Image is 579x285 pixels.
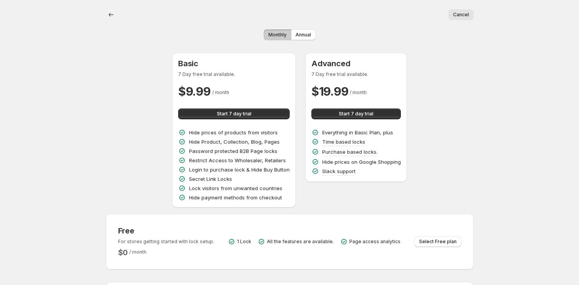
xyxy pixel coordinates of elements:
p: Login to purchase lock & Hide Buy Button [189,166,290,173]
h3: Basic [178,59,290,68]
p: Hide payment methods from checkout [189,194,282,201]
p: 7 Day free trial available. [311,71,401,77]
button: Back [106,9,117,20]
button: Start 7 day trial [178,108,290,119]
h2: $ 9.99 [178,84,211,99]
button: Monthly [264,29,291,40]
p: Hide prices of products from visitors [189,129,278,136]
p: Page access analytics [349,239,400,245]
span: / month [129,249,146,255]
h2: $ 19.99 [311,84,348,99]
span: / month [212,89,229,95]
span: Annual [296,32,311,38]
p: All the features are available. [267,239,334,245]
p: Hide Product, Collection, Blog, Pages [189,138,280,146]
p: Lock visitors from unwanted countries [189,184,282,192]
h3: Free [118,226,214,235]
span: Start 7 day trial [217,111,251,117]
span: Monthly [268,32,287,38]
span: Start 7 day trial [339,111,373,117]
p: Slack support [322,167,356,175]
p: Restrict Access to Wholesaler, Retailers [189,156,286,164]
p: 1 Lock [237,239,251,245]
p: For stores getting started with lock setup. [118,239,214,245]
p: Time based locks [322,138,365,146]
h2: $ 0 [118,248,128,257]
p: Secret Link Locks [189,175,232,183]
button: Start 7 day trial [311,108,401,119]
h3: Advanced [311,59,401,68]
p: Password protected B2B Page locks [189,147,277,155]
span: / month [350,89,367,95]
p: Hide prices on Google Shopping [322,158,401,166]
span: Select Free plan [419,239,457,245]
p: Purchase based locks. [322,148,378,156]
button: Select Free plan [414,236,461,247]
span: Cancel [453,12,469,18]
button: Cancel [448,9,474,20]
button: Annual [291,29,316,40]
p: Everything in Basic Plan, plus [322,129,393,136]
p: 7 Day free trial available. [178,71,290,77]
